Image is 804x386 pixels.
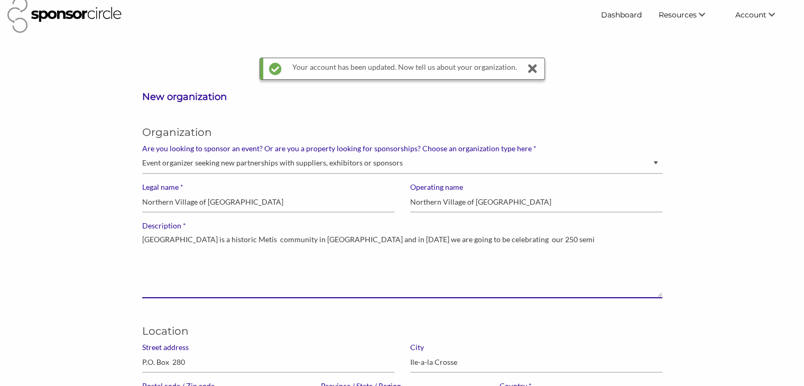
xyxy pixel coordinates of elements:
[659,10,697,20] span: Resources
[650,5,727,24] li: Resources
[735,10,766,20] span: Account
[142,343,394,352] label: Street address
[410,182,662,192] label: Operating name
[727,5,797,24] li: Account
[593,5,650,24] a: Dashboard
[142,192,394,213] input: Enter your organization legal name (for content creators, enter your legal name)
[142,324,662,338] h5: Location
[142,125,662,140] h5: Organization
[142,90,662,104] h3: New organization
[142,221,662,231] label: Description
[410,343,662,352] label: City
[142,144,662,153] label: Are you looking to sponsor an event? Or are you a property looking for sponsorships? Choose an or...
[142,182,394,192] label: Legal name
[292,58,517,79] div: Your account has been updated. Now tell us about your organization.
